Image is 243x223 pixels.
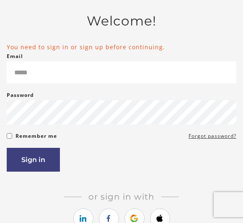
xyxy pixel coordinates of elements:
li: You need to sign in or sign up before continuing. [7,43,236,51]
label: Password [7,90,34,100]
label: Remember me [16,131,57,141]
h2: Welcome! [7,13,236,29]
a: Forgot password? [189,131,236,141]
button: Sign in [7,148,60,172]
span: Or sign in with [82,192,161,202]
label: Email [7,51,23,61]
